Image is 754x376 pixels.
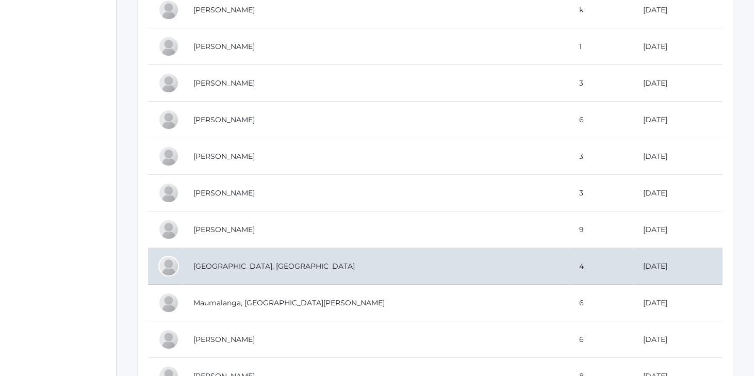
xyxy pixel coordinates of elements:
[183,248,569,285] td: [GEOGRAPHIC_DATA], [GEOGRAPHIC_DATA]
[633,175,723,211] td: [DATE]
[183,138,569,175] td: [PERSON_NAME]
[183,175,569,211] td: [PERSON_NAME]
[633,138,723,175] td: [DATE]
[569,65,633,102] td: 3
[158,256,179,276] div: Malakai Maumalanga
[569,28,633,65] td: 1
[569,102,633,138] td: 6
[158,109,179,130] div: Brandt Martin
[569,175,633,211] td: 3
[158,73,179,93] div: Reed Manning
[633,248,723,285] td: [DATE]
[633,102,723,138] td: [DATE]
[183,285,569,321] td: Maumalanga, [GEOGRAPHIC_DATA][PERSON_NAME]
[569,248,633,285] td: 4
[183,211,569,248] td: [PERSON_NAME]
[183,65,569,102] td: [PERSON_NAME]
[569,321,633,358] td: 6
[569,285,633,321] td: 6
[633,321,723,358] td: [DATE]
[158,36,179,57] div: Luke Manning
[183,321,569,358] td: [PERSON_NAME]
[633,285,723,321] td: [DATE]
[158,329,179,350] div: Evangeline Mijalis
[183,102,569,138] td: [PERSON_NAME]
[569,211,633,248] td: 9
[183,28,569,65] td: [PERSON_NAME]
[569,138,633,175] td: 3
[158,292,179,313] div: Mele’ana Maumalanga
[633,28,723,65] td: [DATE]
[158,146,179,167] div: Lawson Martin
[158,183,179,203] div: Logan Martin
[633,65,723,102] td: [DATE]
[633,211,723,248] td: [DATE]
[158,219,179,240] div: Shawn Martin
